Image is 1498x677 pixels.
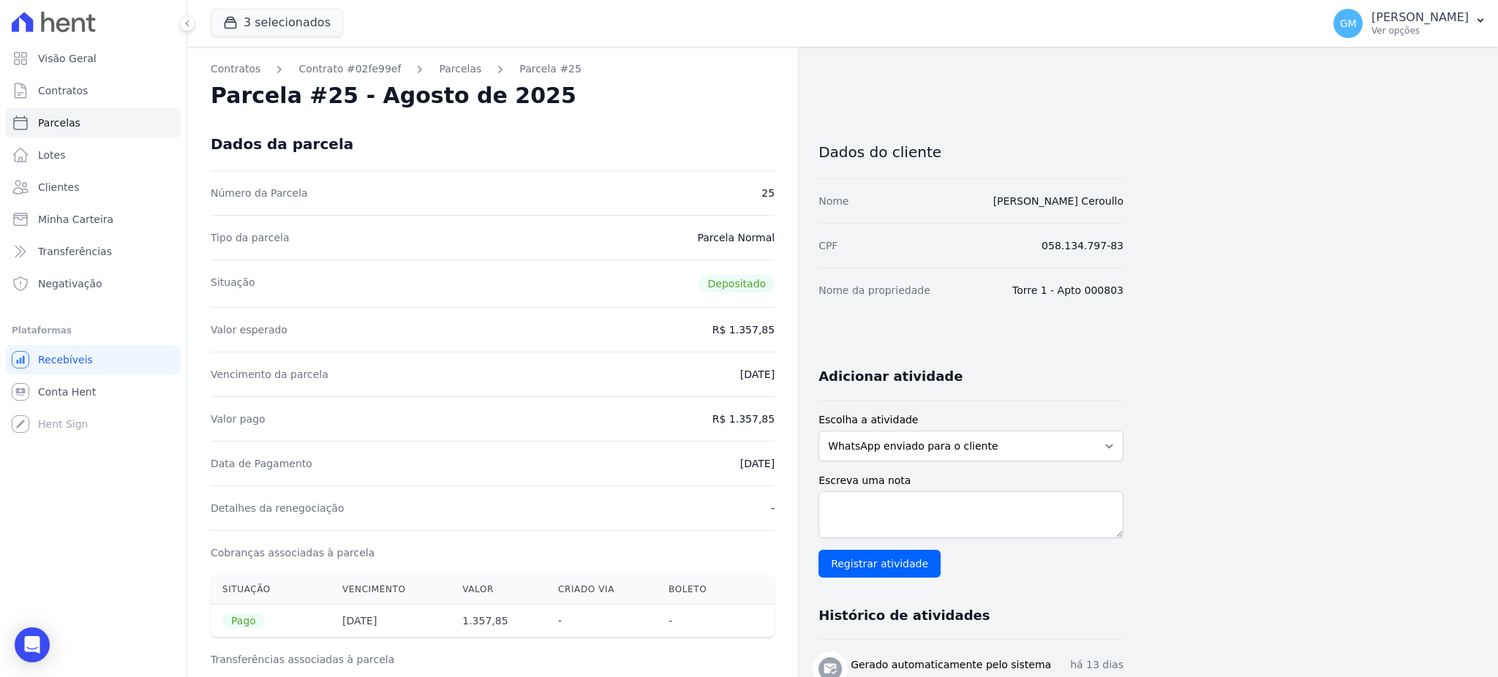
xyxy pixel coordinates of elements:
[6,108,181,137] a: Parcelas
[211,61,260,77] a: Contratos
[6,173,181,202] a: Clientes
[6,140,181,170] a: Lotes
[1042,238,1123,253] dd: 058.134.797-83
[211,322,287,337] dt: Valor esperado
[740,367,775,382] dd: [DATE]
[712,412,775,426] dd: R$ 1.357,85
[331,575,451,605] th: Vencimento
[818,194,848,208] dt: Nome
[38,83,88,98] span: Contratos
[6,377,181,406] a: Conta Hent
[818,368,963,385] h3: Adicionar atividade
[439,61,481,77] a: Parcelas
[38,276,102,291] span: Negativação
[451,605,546,638] th: 1.357,85
[818,473,1123,488] label: Escreva uma nota
[211,412,266,426] dt: Valor pago
[211,275,255,292] dt: Situação
[211,545,374,560] dt: Cobranças associadas à parcela
[818,283,930,298] dt: Nome da propriedade
[740,456,775,471] dd: [DATE]
[851,657,1051,673] h3: Gerado automaticamente pelo sistema
[699,275,775,292] span: Depositado
[1371,25,1469,37] p: Ver opções
[451,575,546,605] th: Valor
[38,180,79,194] span: Clientes
[697,230,775,245] dd: Parcela Normal
[1371,10,1469,25] p: [PERSON_NAME]
[38,352,93,367] span: Recebíveis
[761,186,775,200] dd: 25
[6,205,181,234] a: Minha Carteira
[818,412,1123,428] label: Escolha a atividade
[211,186,308,200] dt: Número da Parcela
[993,195,1123,207] a: [PERSON_NAME] Ceroullo
[6,345,181,374] a: Recebíveis
[1012,283,1123,298] dd: Torre 1 - Apto 000803
[211,83,576,109] h2: Parcela #25 - Agosto de 2025
[818,607,990,624] h3: Histórico de atividades
[211,61,775,77] nav: Breadcrumb
[657,575,742,605] th: Boleto
[298,61,401,77] a: Contrato #02fe99ef
[1070,657,1123,673] p: há 13 dias
[38,244,112,259] span: Transferências
[331,605,451,638] th: [DATE]
[6,269,181,298] a: Negativação
[6,44,181,73] a: Visão Geral
[211,9,343,37] button: 3 selecionados
[211,501,345,515] dt: Detalhes da renegociação
[1340,18,1357,29] span: GM
[15,627,50,662] div: Open Intercom Messenger
[12,322,175,339] div: Plataformas
[38,385,96,399] span: Conta Hent
[38,116,80,130] span: Parcelas
[818,143,1123,161] h3: Dados do cliente
[38,51,97,66] span: Visão Geral
[211,230,290,245] dt: Tipo da parcela
[211,367,328,382] dt: Vencimento da parcela
[211,135,353,153] div: Dados da parcela
[546,575,657,605] th: Criado via
[38,148,66,162] span: Lotes
[771,501,775,515] dd: -
[1322,3,1498,44] button: GM [PERSON_NAME] Ver opções
[211,575,331,605] th: Situação
[657,605,742,638] th: -
[38,212,113,227] span: Minha Carteira
[546,605,657,638] th: -
[211,456,312,471] dt: Data de Pagamento
[6,76,181,105] a: Contratos
[222,613,265,628] span: Pago
[211,652,775,667] h3: Transferências associadas à parcela
[818,238,838,253] dt: CPF
[6,237,181,266] a: Transferências
[519,61,581,77] a: Parcela #25
[818,550,941,578] input: Registrar atividade
[712,322,775,337] dd: R$ 1.357,85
